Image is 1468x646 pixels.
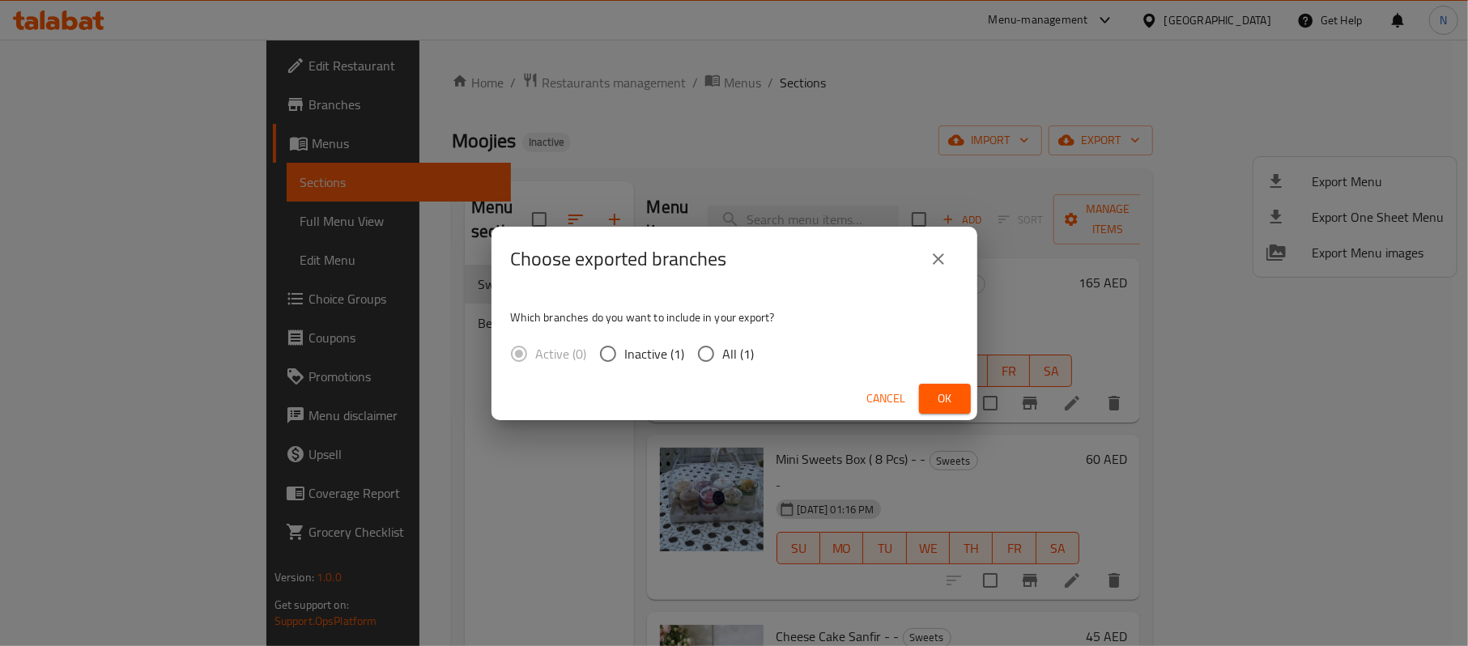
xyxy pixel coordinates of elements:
h2: Choose exported branches [511,246,727,272]
button: Ok [919,384,971,414]
button: close [919,240,958,278]
button: Cancel [861,384,913,414]
span: Active (0) [536,344,587,363]
span: Cancel [867,389,906,409]
span: Inactive (1) [625,344,685,363]
span: All (1) [723,344,755,363]
p: Which branches do you want to include in your export? [511,309,958,325]
span: Ok [932,389,958,409]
